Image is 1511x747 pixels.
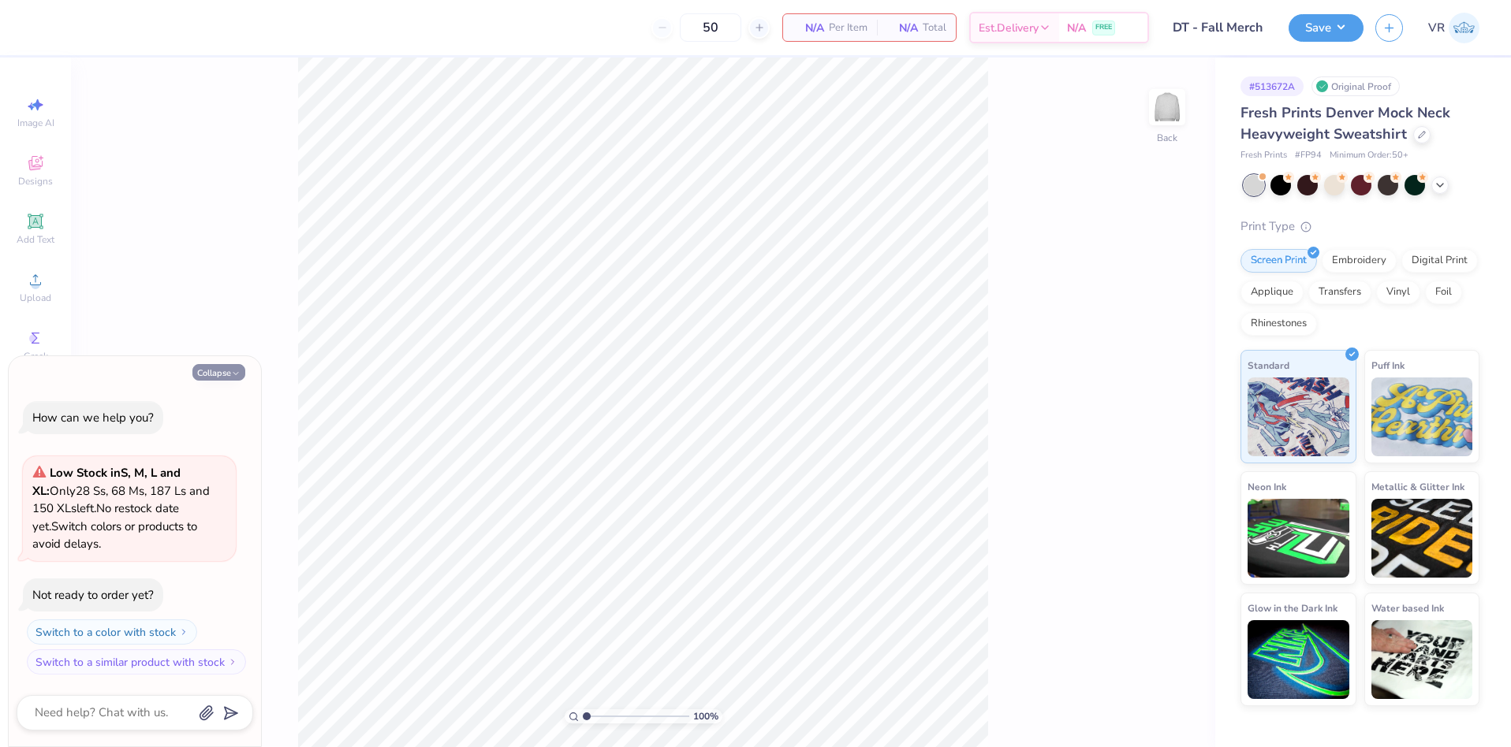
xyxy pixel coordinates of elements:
[1311,76,1400,96] div: Original Proof
[1248,357,1289,373] span: Standard
[1248,499,1349,578] img: Neon Ink
[1371,600,1444,616] span: Water based Ink
[1376,281,1420,304] div: Vinyl
[1241,103,1450,143] span: Fresh Prints Denver Mock Neck Heavyweight Sweatshirt
[1241,76,1304,96] div: # 513672A
[1401,249,1478,273] div: Digital Print
[32,500,179,534] span: No restock date yet.
[1241,281,1304,304] div: Applique
[1241,249,1317,273] div: Screen Print
[228,657,237,667] img: Switch to a similar product with stock
[32,587,154,603] div: Not ready to order yet?
[1371,478,1464,495] span: Metallic & Glitter Ink
[1157,131,1177,145] div: Back
[1151,91,1183,123] img: Back
[1095,22,1112,33] span: FREE
[1371,499,1473,578] img: Metallic & Glitter Ink
[1241,312,1317,336] div: Rhinestones
[18,175,53,188] span: Designs
[1371,357,1405,373] span: Puff Ink
[923,20,946,36] span: Total
[27,649,246,675] button: Switch to a similar product with stock
[1371,377,1473,456] img: Puff Ink
[1241,149,1287,162] span: Fresh Prints
[680,13,741,42] input: – –
[17,117,54,129] span: Image AI
[1425,281,1462,304] div: Foil
[1295,149,1322,162] span: # FP94
[979,20,1039,36] span: Est. Delivery
[32,465,181,499] strong: Low Stock in S, M, L and XL :
[27,619,197,645] button: Switch to a color with stock
[1248,600,1338,616] span: Glow in the Dark Ink
[829,20,867,36] span: Per Item
[693,709,718,723] span: 100 %
[1241,217,1479,236] div: Print Type
[1428,19,1445,37] span: VR
[1289,14,1364,42] button: Save
[1322,249,1397,273] div: Embroidery
[793,20,824,36] span: N/A
[1428,13,1479,43] a: VR
[192,364,245,381] button: Collapse
[24,350,48,362] span: Greek
[1308,281,1371,304] div: Transfers
[20,292,51,304] span: Upload
[17,233,54,246] span: Add Text
[1067,20,1086,36] span: N/A
[32,465,210,552] span: Only 28 Ss, 68 Ms, 187 Ls and 150 XLs left. Switch colors or products to avoid delays.
[1449,13,1479,43] img: Vincent Roxas
[1248,377,1349,456] img: Standard
[1161,12,1277,43] input: Untitled Design
[886,20,918,36] span: N/A
[179,627,188,637] img: Switch to a color with stock
[1330,149,1408,162] span: Minimum Order: 50 +
[32,410,154,426] div: How can we help you?
[1248,478,1286,495] span: Neon Ink
[1371,620,1473,699] img: Water based Ink
[1248,620,1349,699] img: Glow in the Dark Ink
